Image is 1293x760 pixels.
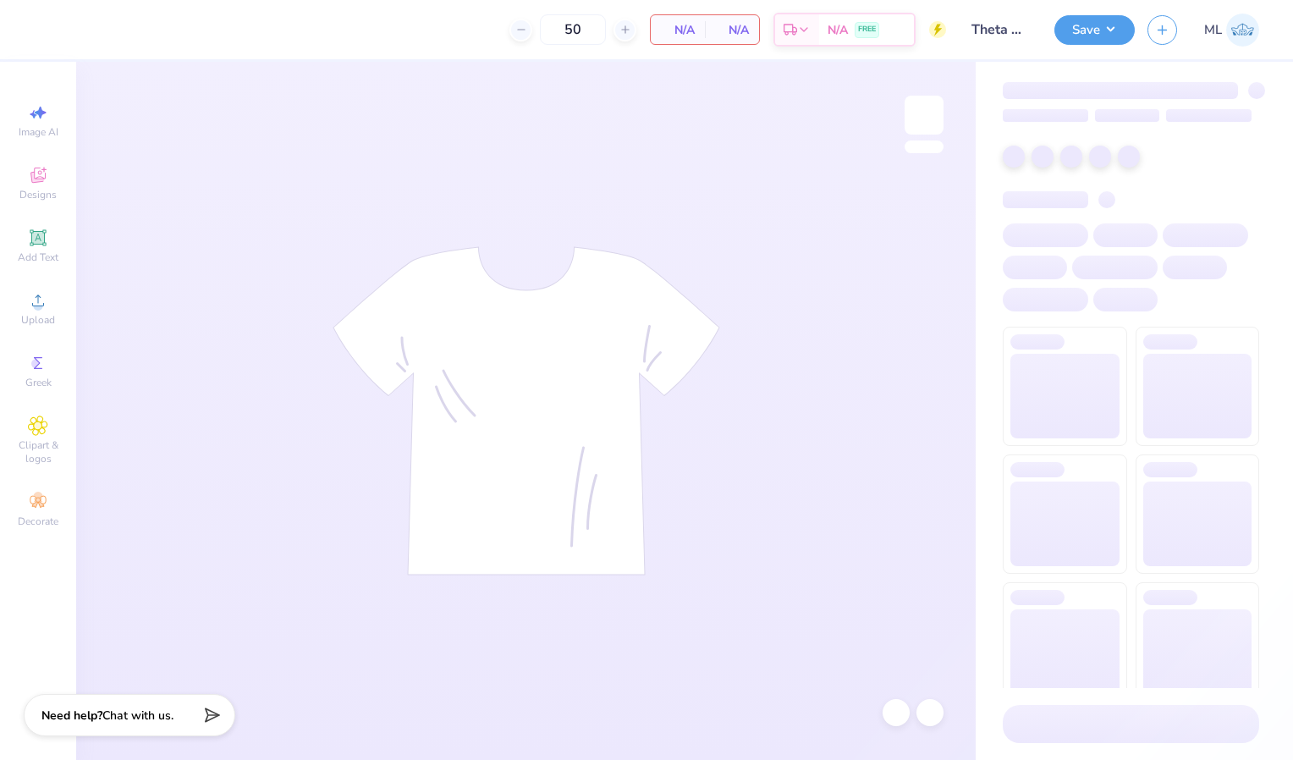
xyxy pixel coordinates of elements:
span: N/A [828,21,848,39]
input: – – [540,14,606,45]
span: ML [1204,20,1222,40]
span: N/A [661,21,695,39]
span: Greek [25,376,52,389]
span: Chat with us. [102,708,173,724]
span: Designs [19,188,57,201]
span: FREE [858,24,876,36]
a: ML [1204,14,1259,47]
span: Add Text [18,251,58,264]
strong: Need help? [41,708,102,724]
button: Save [1054,15,1135,45]
img: tee-skeleton.svg [333,246,720,576]
img: Megan Loiacono [1226,14,1259,47]
span: Decorate [18,515,58,528]
span: Upload [21,313,55,327]
span: Clipart & logos [8,438,68,465]
input: Untitled Design [959,13,1042,47]
span: N/A [715,21,749,39]
span: Image AI [19,125,58,139]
